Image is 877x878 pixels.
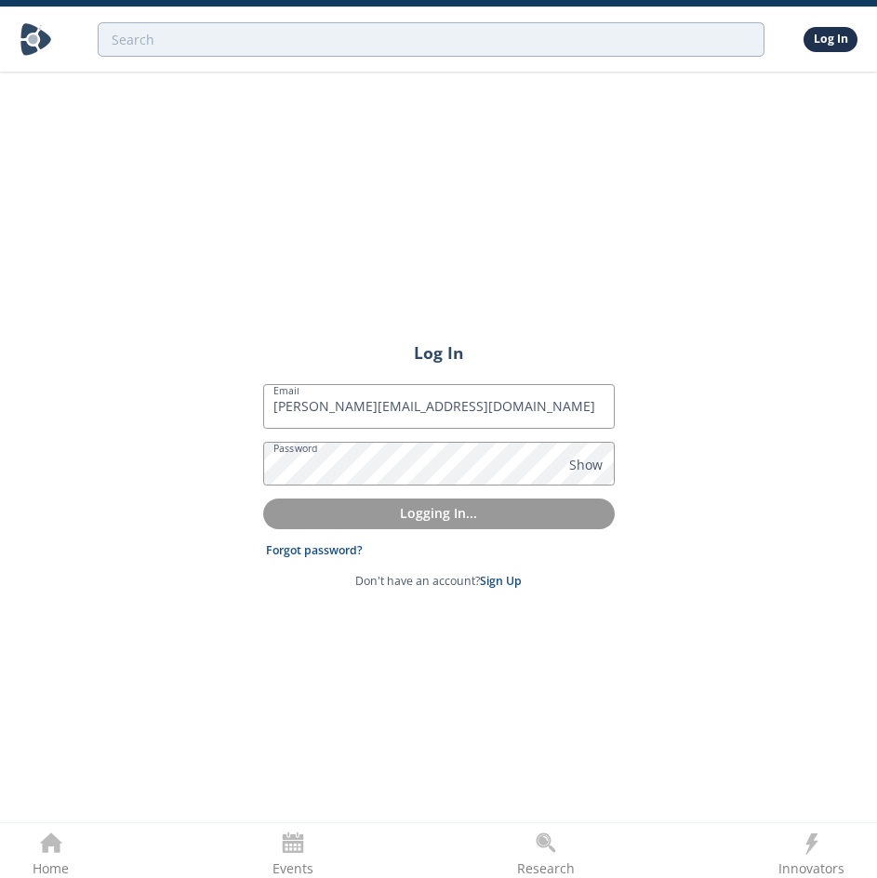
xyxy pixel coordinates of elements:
label: Email [273,383,299,398]
a: Log In [804,27,857,51]
h2: Log In [263,340,615,365]
span: Show [569,455,603,474]
a: Forgot password? [266,542,363,559]
p: Don't have an account? [355,573,522,590]
img: Home [20,23,52,56]
p: Logging In... [276,503,602,523]
label: Password [273,441,318,456]
a: Sign Up [480,573,522,589]
button: Logging In... [263,499,615,529]
input: Advanced Search [98,22,764,57]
